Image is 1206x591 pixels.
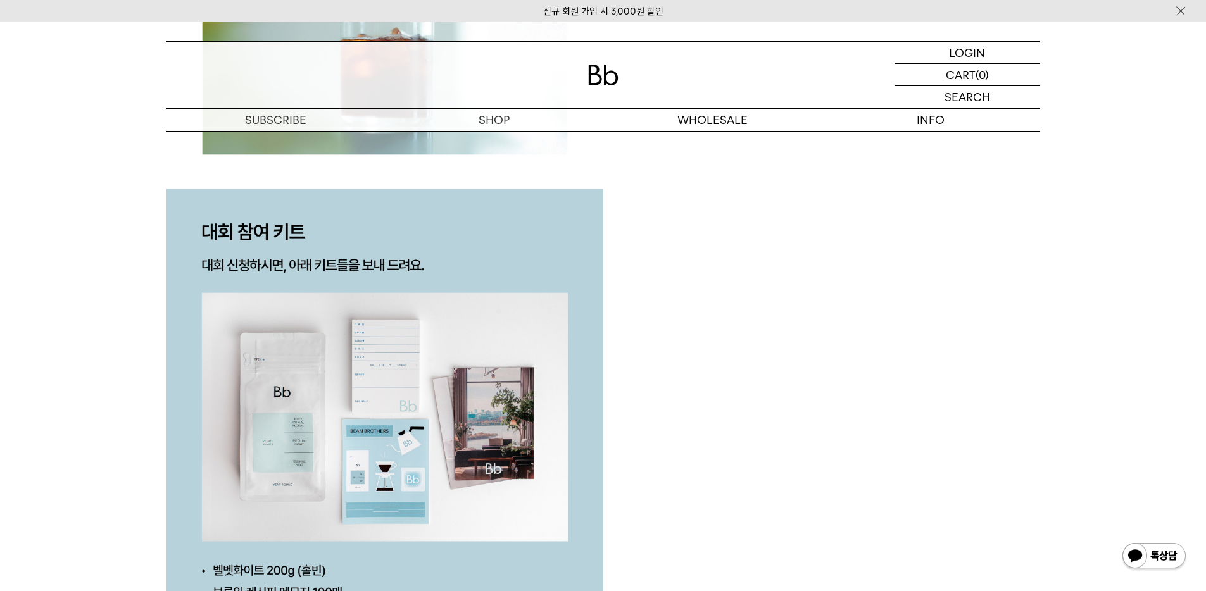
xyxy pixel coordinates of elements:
[588,65,619,85] img: 로고
[385,109,603,131] a: SHOP
[895,42,1040,64] a: LOGIN
[603,109,822,131] p: WHOLESALE
[822,109,1040,131] p: INFO
[949,42,985,63] p: LOGIN
[1121,542,1187,572] img: 카카오톡 채널 1:1 채팅 버튼
[945,86,990,108] p: SEARCH
[946,64,976,85] p: CART
[895,64,1040,86] a: CART (0)
[976,64,989,85] p: (0)
[543,6,663,17] a: 신규 회원 가입 시 3,000원 할인
[166,109,385,131] a: SUBSCRIBE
